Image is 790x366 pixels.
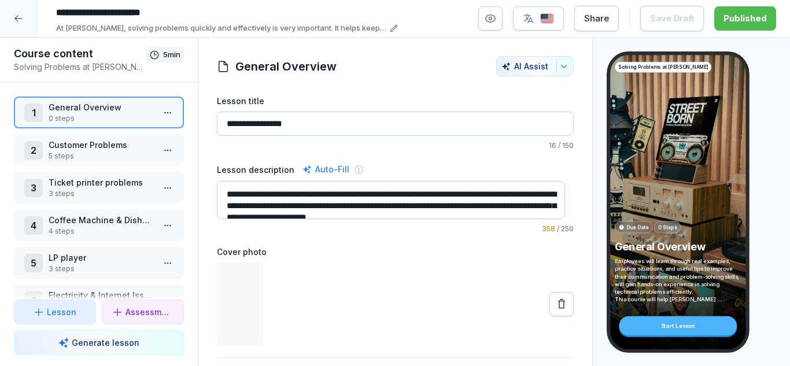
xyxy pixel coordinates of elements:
[496,56,574,76] button: AI Assist
[24,141,43,160] div: 2
[14,330,184,355] button: Generate lesson
[615,257,741,303] p: Employees will learn through real examples, practice situations, and useful tips to improve their...
[47,306,76,318] p: Lesson
[584,12,609,25] div: Share
[49,151,154,161] p: 5 steps
[49,113,154,124] p: 0 steps
[49,101,154,113] p: General Overview
[56,23,386,34] p: At [PERSON_NAME], solving problems quickly and effectively is very important. It helps keep custo...
[540,13,554,24] img: us.svg
[163,49,180,61] p: 5 min
[24,103,43,122] div: 1
[102,300,184,324] button: Assessment
[14,300,96,324] button: Lesson
[14,97,184,128] div: 1General Overview0 steps
[49,188,154,199] p: 3 steps
[49,289,154,301] p: Electricity & Internet Issues
[217,164,294,176] label: Lesson description
[542,224,555,233] span: 358
[640,6,704,31] button: Save Draft
[49,176,154,188] p: Ticket printer problems
[300,162,352,176] div: Auto-Fill
[626,224,649,231] p: Due Date
[125,306,174,318] p: Assessment
[235,58,337,75] h1: General Overview
[14,61,146,73] p: Solving Problems at [PERSON_NAME]
[49,214,154,226] p: Coffee Machine & Dishwasher Issues
[24,216,43,235] div: 4
[49,252,154,264] p: LP player
[14,209,184,241] div: 4Coffee Machine & Dishwasher Issues4 steps
[49,264,154,274] p: 3 steps
[14,172,184,204] div: 3Ticket printer problems3 steps
[650,12,694,25] div: Save Draft
[574,6,619,31] button: Share
[714,6,776,31] button: Published
[14,47,146,61] h1: Course content
[217,95,574,107] label: Lesson title
[14,134,184,166] div: 2Customer Problems5 steps
[49,226,154,236] p: 4 steps
[14,284,184,316] div: 6Electricity & Internet Issues2 steps
[217,224,574,234] p: / 250
[72,337,139,349] p: Generate lesson
[217,141,574,151] p: / 150
[24,179,43,197] div: 3
[501,61,568,71] div: AI Assist
[619,316,737,335] div: Start Lesson
[618,64,708,71] p: Solving Problems at [PERSON_NAME]
[24,254,43,272] div: 5
[549,141,556,150] span: 16
[615,240,741,253] p: General Overview
[658,224,677,231] p: 0 Steps
[49,139,154,151] p: Customer Problems
[14,247,184,279] div: 5LP player3 steps
[723,12,767,25] div: Published
[217,246,574,258] label: Cover photo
